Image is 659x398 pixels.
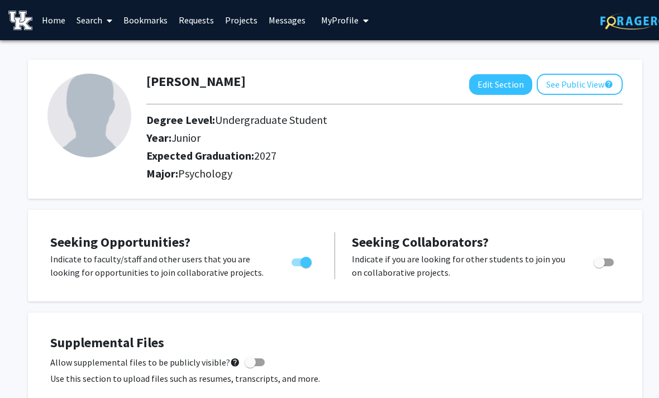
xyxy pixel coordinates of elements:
a: Requests [173,1,219,40]
a: Home [36,1,71,40]
h2: Degree Level: [146,113,545,127]
h2: Major: [146,167,623,180]
button: Edit Section [469,74,532,95]
span: Psychology [178,166,232,180]
p: Indicate to faculty/staff and other users that you are looking for opportunities to join collabor... [50,252,270,279]
mat-icon: help [230,356,240,369]
p: Use this section to upload files such as resumes, transcripts, and more. [50,372,620,385]
a: Messages [263,1,311,40]
img: University of Kentucky Logo [8,11,32,30]
a: Projects [219,1,263,40]
iframe: Chat [8,348,47,390]
img: Profile Picture [47,74,131,157]
span: Seeking Opportunities? [50,233,190,251]
p: Indicate if you are looking for other students to join you on collaborative projects. [352,252,572,279]
span: Seeking Collaborators? [352,233,489,251]
h1: [PERSON_NAME] [146,74,246,90]
span: 2027 [254,148,276,162]
mat-icon: help [604,78,613,91]
a: Search [71,1,118,40]
span: Junior [171,131,200,145]
span: Allow supplemental files to be publicly visible? [50,356,240,369]
button: See Public View [537,74,623,95]
div: Toggle [589,252,620,269]
h2: Year: [146,131,545,145]
span: My Profile [321,15,359,26]
div: Toggle [287,252,318,269]
span: Undergraduate Student [215,113,327,127]
h2: Expected Graduation: [146,149,545,162]
h4: Supplemental Files [50,335,620,351]
a: Bookmarks [118,1,173,40]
